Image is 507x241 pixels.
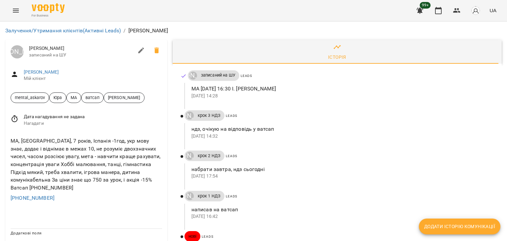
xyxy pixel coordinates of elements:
img: avatar_s.png [471,6,480,15]
a: [PERSON_NAME] [185,192,194,200]
li: / [123,27,125,35]
span: Мій клієнт [24,75,162,82]
nav: breadcrumb [5,27,502,35]
a: [PERSON_NAME] [24,69,59,75]
span: [PERSON_NAME] [104,94,144,101]
p: [DATE] 14:32 [191,133,491,140]
span: mental_askarov [11,94,49,101]
span: 99+ [420,2,431,9]
p: [DATE] 17:54 [191,173,491,180]
p: [DATE] 16:42 [191,213,491,220]
div: Кабукевич Микола [186,112,194,120]
a: [PERSON_NAME] [185,112,194,120]
p: ндз, очікую на відповідь у ватсап [191,125,491,133]
div: Кабукевич Микола [186,152,194,160]
span: МА [67,94,81,101]
img: Voopty Logo [32,3,65,13]
a: [PERSON_NAME] [185,152,194,160]
div: Кабукевич Микола [186,192,194,200]
span: Нагадати [24,120,162,127]
a: [PHONE_NUMBER] [11,195,54,201]
span: Leads [226,194,237,198]
p: написав на ватсап [191,206,491,214]
span: Додати історію комунікації [424,223,495,230]
span: крок 2 НДЗ [194,153,224,159]
span: Leads [226,114,237,118]
a: [PERSON_NAME] [188,72,197,80]
p: набрати завтра, ндз сьогодні [191,165,491,173]
div: Юрій Тимочко [11,45,24,58]
div: Юрій Тимочко [189,72,197,80]
span: нові [185,233,201,239]
span: UA [490,7,496,14]
button: Додати історію комунікації [419,219,500,234]
span: крок 3 НДЗ [194,113,224,119]
span: ватсап [82,94,103,101]
button: UA [487,4,499,17]
span: записаний на ШУ [197,72,239,78]
span: [PERSON_NAME] [29,45,133,52]
a: Залучення/Утримання клієнтів(Активні Leads) [5,27,121,34]
span: Юра [50,94,66,101]
p: [PERSON_NAME] [128,27,168,35]
div: Історія [328,53,346,61]
p: [DATE] 14:28 [191,93,491,99]
span: For Business [32,14,65,18]
div: МА, [GEOGRAPHIC_DATA], 7 років, Іспанія -1год, укр мову знає, додає і віднімає в межах 10, не роз... [9,136,163,193]
span: Leads [202,235,213,238]
span: крок 1 НДЗ [194,193,224,199]
p: МА [DATE] 16:30 І. [PERSON_NAME] [191,85,491,93]
a: [PERSON_NAME] [11,45,24,58]
span: Додаткові поля [11,231,42,235]
button: Menu [8,3,24,18]
span: Дата нагадування не задана [24,114,162,120]
span: записаний на ШУ [29,52,133,58]
span: Leads [226,154,237,158]
span: Leads [241,74,252,78]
